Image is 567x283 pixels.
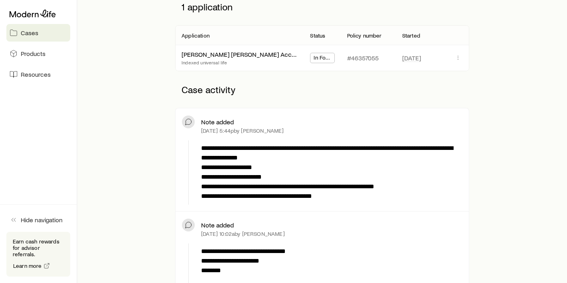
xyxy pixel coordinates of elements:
p: Started [402,32,420,39]
span: Hide navigation [21,216,63,224]
div: Earn cash rewards for advisor referrals.Learn more [6,232,70,277]
a: Cases [6,24,70,42]
span: Learn more [13,263,42,269]
p: Note added [201,221,234,229]
p: #46357055 [347,54,379,62]
p: [DATE] 10:02a by [PERSON_NAME] [201,231,285,237]
button: Hide navigation [6,211,70,229]
span: In Force [314,54,331,63]
p: Note added [201,118,234,126]
p: Earn cash rewards for advisor referrals. [13,238,64,257]
p: Application [182,32,209,39]
span: Resources [21,70,51,78]
a: Resources [6,66,70,83]
span: [DATE] [402,54,421,62]
a: Products [6,45,70,62]
p: Status [310,32,325,39]
span: Cases [21,29,38,37]
span: Products [21,50,45,58]
div: [PERSON_NAME] [PERSON_NAME] Accumulation IUL w/ Vitality [182,50,297,59]
p: [DATE] 5:44p by [PERSON_NAME] [201,128,284,134]
p: Indexed universal life [182,59,297,66]
a: [PERSON_NAME] [PERSON_NAME] Accumulation IUL w/ Vitality [182,50,356,58]
p: Case activity [175,78,469,102]
p: Policy number [347,32,382,39]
